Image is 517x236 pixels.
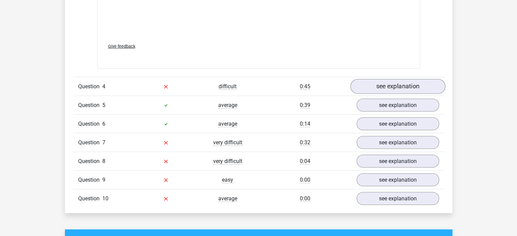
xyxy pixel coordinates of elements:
a: see explanation [357,117,439,130]
span: Question [78,157,102,165]
span: 0:04 [300,158,310,164]
span: Question [78,101,102,109]
span: Question [78,82,102,90]
span: very difficult [213,158,242,164]
a: see explanation [357,173,439,186]
a: see explanation [357,192,439,205]
span: average [218,120,237,127]
span: 5 [102,102,105,108]
span: 0:14 [300,120,310,127]
span: 0:45 [300,83,310,90]
span: 0:39 [300,102,310,108]
span: 6 [102,120,105,127]
span: Give feedback [108,43,135,49]
span: 0:32 [300,139,310,146]
span: 4 [102,83,105,89]
a: see explanation [357,136,439,149]
span: 9 [102,176,105,183]
a: see explanation [357,155,439,167]
span: very difficult [213,139,242,146]
span: easy [222,176,233,183]
a: see explanation [357,98,439,111]
span: average [218,102,237,108]
a: see explanation [350,79,445,94]
span: 7 [102,139,105,145]
span: Question [78,194,102,202]
span: 0:00 [300,195,310,202]
span: Question [78,120,102,128]
span: 10 [102,195,108,201]
span: Question [78,138,102,146]
span: difficult [219,83,237,90]
span: 8 [102,158,105,164]
span: Question [78,176,102,184]
span: average [218,195,237,202]
span: 0:00 [300,176,310,183]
